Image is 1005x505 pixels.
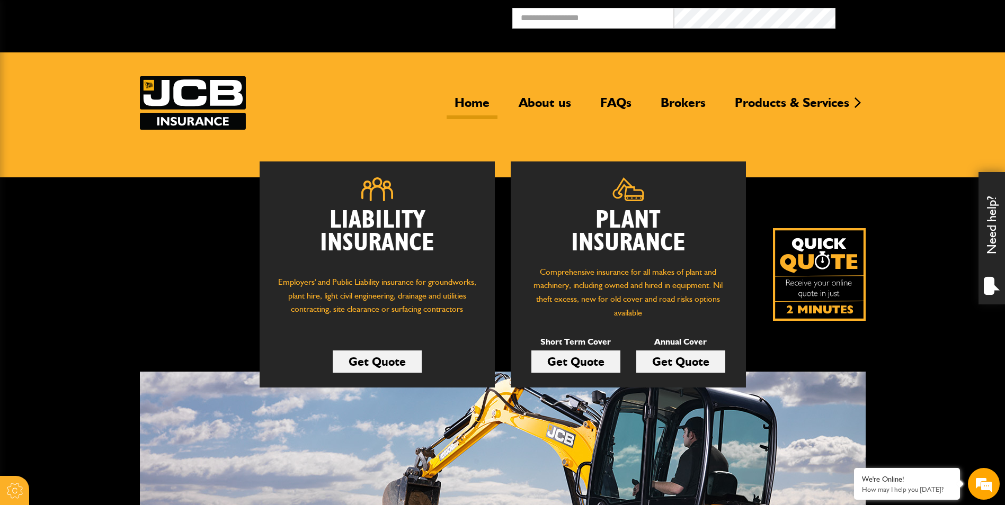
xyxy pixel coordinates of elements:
img: Quick Quote [773,228,866,321]
a: Get Quote [531,350,620,373]
p: Short Term Cover [531,335,620,349]
a: Brokers [653,95,714,119]
a: Get your insurance quote isn just 2-minutes [773,228,866,321]
p: How may I help you today? [862,485,952,493]
img: JCB Insurance Services logo [140,76,246,130]
h2: Liability Insurance [275,209,479,265]
a: Products & Services [727,95,857,119]
h2: Plant Insurance [527,209,730,255]
a: Home [447,95,497,119]
p: Employers' and Public Liability insurance for groundworks, plant hire, light civil engineering, d... [275,275,479,326]
p: Comprehensive insurance for all makes of plant and machinery, including owned and hired in equipm... [527,265,730,319]
button: Broker Login [835,8,997,24]
a: FAQs [592,95,639,119]
a: Get Quote [333,350,422,373]
a: About us [511,95,579,119]
a: JCB Insurance Services [140,76,246,130]
div: Need help? [979,172,1005,304]
p: Annual Cover [636,335,725,349]
a: Get Quote [636,350,725,373]
div: We're Online! [862,475,952,484]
